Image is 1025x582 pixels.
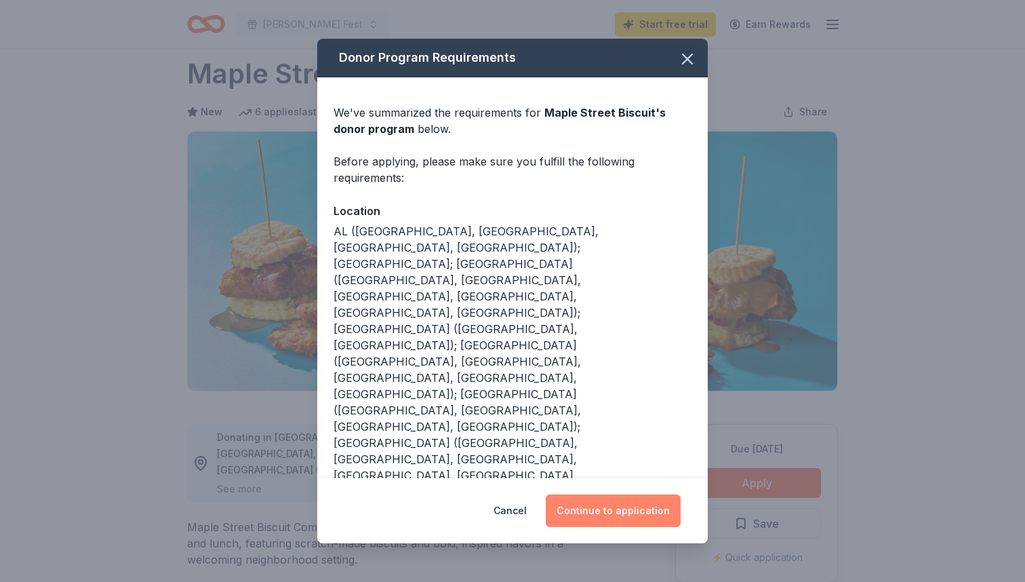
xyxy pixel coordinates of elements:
div: We've summarized the requirements for below. [334,104,691,137]
div: Location [334,202,691,220]
div: Donor Program Requirements [317,39,708,77]
div: Before applying, please make sure you fulfill the following requirements: [334,153,691,186]
button: Continue to application [546,494,681,527]
button: Cancel [494,494,527,527]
